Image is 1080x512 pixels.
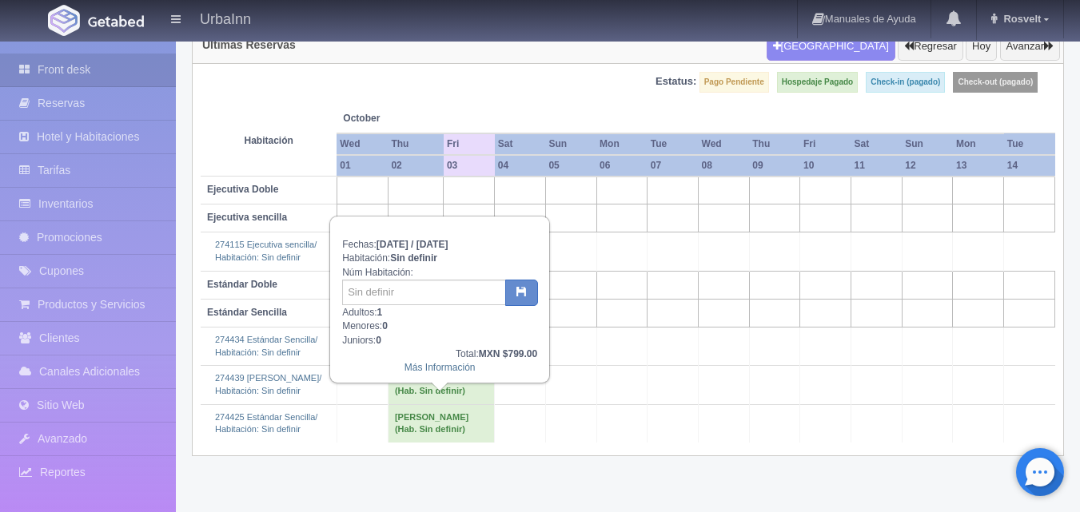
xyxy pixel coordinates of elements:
label: Pago Pendiente [699,72,769,93]
b: 0 [382,320,388,331]
b: Estándar Doble [207,279,277,290]
th: 06 [596,155,648,177]
th: 07 [648,155,699,177]
a: 274115 Ejecutiva sencilla/Habitación: Sin definir [215,240,317,262]
img: Getabed [48,5,80,36]
button: Avanzar [1000,31,1060,62]
a: 274425 Estándar Sencilla/Habitación: Sin definir [215,412,317,435]
th: Sun [545,133,596,155]
th: Sat [851,133,903,155]
th: 09 [749,155,800,177]
th: 11 [851,155,903,177]
button: Regresar [898,31,962,62]
th: 03 [444,155,495,177]
a: Más Información [405,362,476,373]
th: Tue [648,133,699,155]
b: [DATE] / [DATE] [377,239,448,250]
th: Sat [495,133,546,155]
b: Sin definir [390,252,437,264]
img: Getabed [88,15,144,27]
label: Estatus: [656,74,696,89]
th: Fri [800,133,851,155]
th: 01 [337,155,388,177]
th: 05 [545,155,596,177]
th: Mon [953,133,1004,155]
a: 274439 [PERSON_NAME]/Habitación: Sin definir [215,373,321,395]
th: Sun [902,133,953,155]
a: 274434 Estándar Sencilla/Habitación: Sin definir [215,335,317,357]
b: 1 [377,307,383,318]
label: Check-in (pagado) [866,72,945,93]
th: 02 [388,155,444,177]
button: Hoy [966,31,997,62]
b: Ejecutiva sencilla [207,212,287,223]
td: [PERSON_NAME] (Hab. Sin definir) [388,404,494,443]
b: Ejecutiva Doble [207,184,278,195]
th: 12 [902,155,953,177]
button: [GEOGRAPHIC_DATA] [767,31,895,62]
b: 0 [376,335,381,346]
input: Sin definir [342,280,506,305]
th: 14 [1004,155,1055,177]
th: Fri [444,133,495,155]
th: 04 [495,155,546,177]
span: Rosvelt [999,13,1041,25]
th: Thu [388,133,444,155]
th: 08 [699,155,750,177]
th: 10 [800,155,851,177]
label: Hospedaje Pagado [777,72,858,93]
div: Fechas: Habitación: Núm Habitación: Adultos: Menores: Juniors: [331,217,548,382]
b: Estándar Sencilla [207,307,287,318]
b: MXN $799.00 [479,348,537,359]
th: 13 [953,155,1004,177]
span: October [343,112,437,125]
td: [PERSON_NAME] (Hab. Sin definir) [388,366,494,404]
th: Wed [337,133,388,155]
th: Thu [749,133,800,155]
label: Check-out (pagado) [953,72,1038,93]
strong: Habitación [245,135,293,146]
div: Total: [342,347,537,361]
h4: Últimas Reservas [202,39,296,51]
th: Tue [1004,133,1055,155]
th: Wed [699,133,750,155]
h4: UrbaInn [200,8,251,28]
th: Mon [596,133,648,155]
